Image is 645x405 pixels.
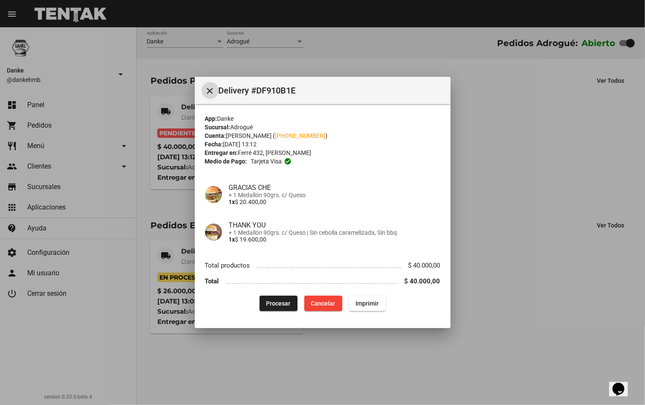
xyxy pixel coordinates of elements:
[284,157,292,165] mat-icon: check_circle
[205,141,223,148] strong: Fecha:
[304,296,342,311] button: Cancelar
[609,371,636,396] iframe: chat widget
[229,198,440,205] p: $ 20.400,00
[205,115,217,122] strong: App:
[205,274,440,289] li: Total $ 40.000,00
[229,236,235,243] b: 1x
[205,157,247,166] strong: Medio de Pago:
[205,124,231,131] strong: Sucursal:
[205,258,440,274] li: Total productos $ 40.000,00
[229,192,440,198] span: + 1 Medallón 90grs. c/ Queso
[202,82,219,99] button: Cerrar
[205,149,238,156] strong: Entregar en:
[205,131,440,140] div: [PERSON_NAME] ( )
[260,296,298,311] button: Procesar
[205,114,440,123] div: Danke
[266,300,291,307] span: Procesar
[251,157,282,166] span: Tarjeta visa
[311,300,336,307] span: Cancelar
[229,221,440,229] h4: THANK YOU
[205,140,440,149] div: [DATE] 13:12
[229,184,440,192] h4: GRACIAS CHE
[356,300,379,307] span: Imprimir
[229,198,235,205] b: 1x
[219,84,444,97] span: Delivery #DF910B1E
[275,132,326,139] a: [PHONE_NUMBER]
[205,86,215,96] mat-icon: Cerrar
[229,229,440,236] span: + 1 Medallón 90grs. c/ Queso | Sin cebolla caramelizada, Sin bbq
[349,296,386,311] button: Imprimir
[229,236,440,243] p: $ 19.600,00
[205,132,226,139] strong: Cuenta:
[205,149,440,157] div: Ferré 432, [PERSON_NAME]
[205,224,222,241] img: 48a15a04-7897-44e6-b345-df5d36d107ba.png
[205,186,222,203] img: f44e3677-93e0-45e7-9b22-8afb0cb9c0b5.png
[205,123,440,131] div: Adrogué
